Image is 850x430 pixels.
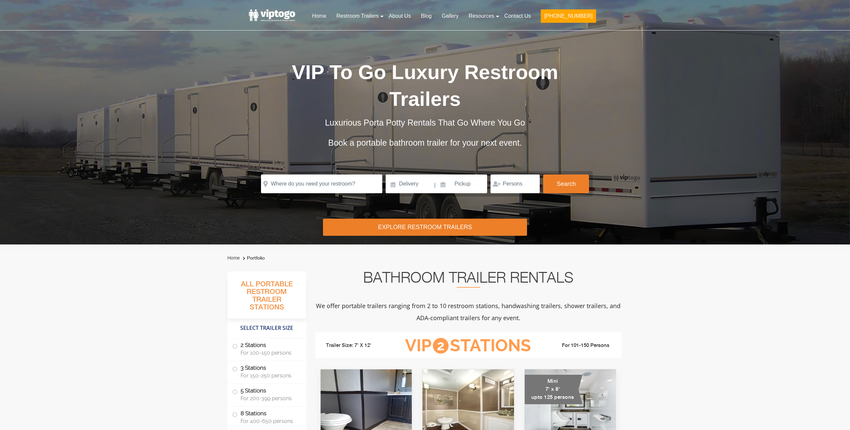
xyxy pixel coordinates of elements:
button: [PHONE_NUMBER] [541,9,596,23]
label: 5 Stations [232,384,302,405]
input: Delivery [386,174,434,193]
label: 2 Stations [232,338,302,359]
a: About Us [384,9,416,23]
h4: Select Trailer Size [227,322,306,335]
a: Home [227,255,240,261]
li: Portfolio [241,254,265,262]
h3: VIP Stations [395,337,541,355]
h2: Bathroom Trailer Rentals [315,272,622,288]
span: Book a portable bathroom trailer for your next event. [328,138,522,147]
a: [PHONE_NUMBER] [536,9,601,27]
input: Persons [491,174,540,193]
span: 2 [433,338,449,354]
span: For 400-650 persons [241,418,298,424]
span: | [434,174,436,196]
div: Explore Restroom Trailers [323,219,527,236]
a: Blog [416,9,437,23]
button: Search [543,174,589,193]
span: For 200-399 persons [241,395,298,402]
span: Luxurious Porta Potty Rentals That Go Where You Go [325,118,525,127]
div: Mini 7' x 8' upto 125 persons [525,375,583,404]
input: Where do you need your restroom? [261,174,382,193]
p: We offer portable trailers ranging from 2 to 10 restroom stations, handwashing trailers, shower t... [315,300,622,324]
span: VIP To Go Luxury Restroom Trailers [292,61,558,110]
h3: All Portable Restroom Trailer Stations [227,278,306,318]
input: Pickup [437,174,487,193]
li: For 101-150 Persons [542,342,617,350]
li: Trailer Size: 7' X 12' [320,336,395,356]
a: Resources [464,9,499,23]
span: For 150-250 persons [241,372,298,379]
a: Restroom Trailers [331,9,384,23]
a: Home [307,9,331,23]
a: Gallery [437,9,464,23]
span: For 100-150 persons [241,350,298,356]
label: 8 Stations [232,407,302,427]
a: Contact Us [499,9,536,23]
label: 3 Stations [232,361,302,382]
